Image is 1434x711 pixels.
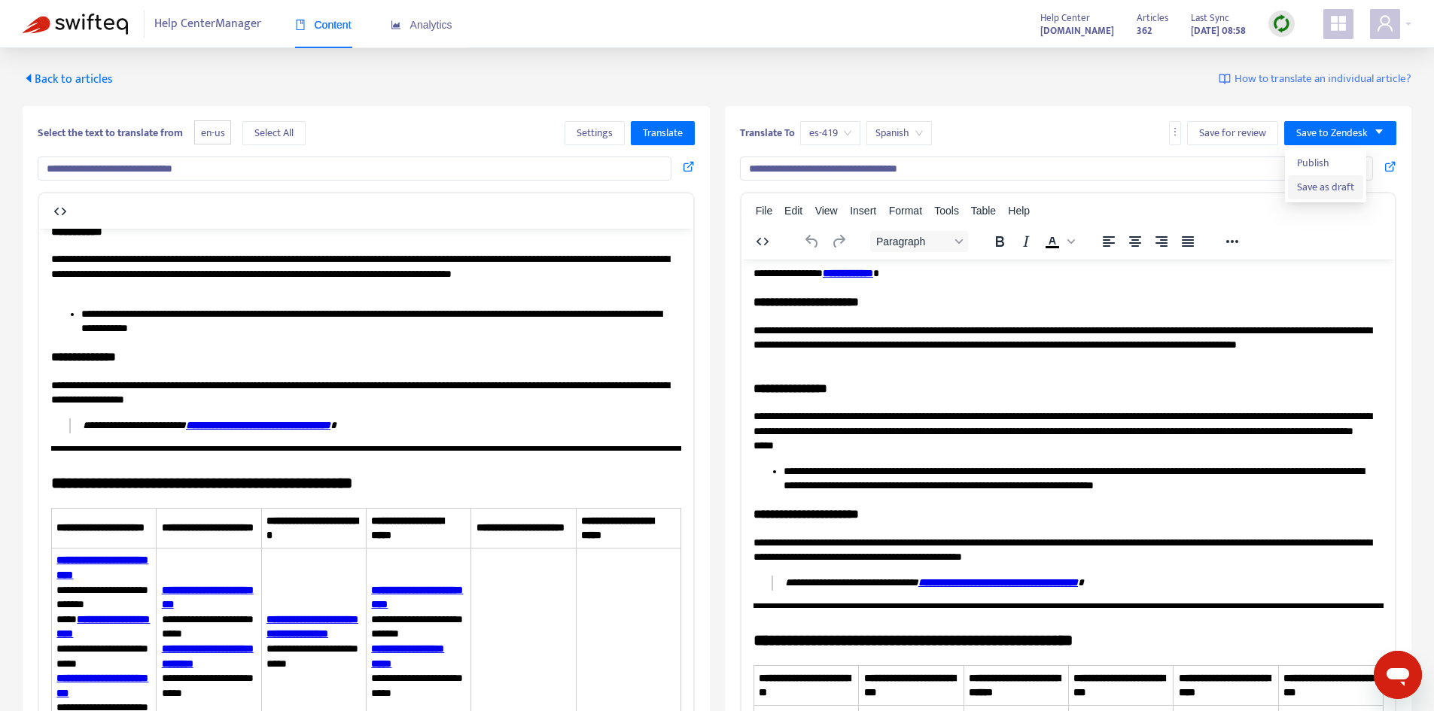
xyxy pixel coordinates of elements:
span: Save to Zendesk [1296,125,1368,141]
strong: 362 [1137,23,1152,39]
button: Italic [1013,231,1039,252]
img: sync.dc5367851b00ba804db3.png [1272,14,1291,33]
button: Redo [826,231,851,252]
span: more [1170,126,1180,137]
span: Save for review [1199,125,1266,141]
button: Undo [799,231,825,252]
button: more [1169,121,1181,145]
span: View [815,205,838,217]
span: Back to articles [23,69,113,90]
span: caret-down [1374,126,1384,137]
a: How to translate an individual article? [1219,71,1411,88]
a: [DOMAIN_NAME] [1040,22,1114,39]
button: Select All [242,121,306,145]
span: caret-left [23,72,35,84]
span: Analytics [391,19,452,31]
span: Publish [1297,155,1354,172]
span: Last Sync [1191,10,1229,26]
button: Align right [1149,231,1174,252]
span: user [1376,14,1394,32]
span: Help [1008,205,1030,217]
span: Table [971,205,996,217]
button: Align left [1096,231,1122,252]
img: image-link [1219,73,1231,85]
span: es-419 [809,122,851,144]
b: Select the text to translate from [38,124,183,141]
span: area-chart [391,20,401,30]
button: Save for review [1187,121,1278,145]
button: Justify [1175,231,1201,252]
span: Articles [1137,10,1168,26]
b: Translate To [740,124,795,141]
button: Reveal or hide additional toolbar items [1219,231,1245,252]
span: appstore [1329,14,1347,32]
span: book [295,20,306,30]
button: Align center [1122,231,1148,252]
span: Translate [643,125,683,141]
span: Content [295,19,352,31]
button: Bold [987,231,1012,252]
span: Insert [850,205,876,217]
span: File [756,205,773,217]
span: How to translate an individual article? [1235,71,1411,88]
strong: [DOMAIN_NAME] [1040,23,1114,39]
button: Block Paragraph [870,231,968,252]
iframe: Button to launch messaging window [1374,651,1422,699]
button: Save to Zendeskcaret-down [1284,121,1396,145]
span: en-us [194,120,231,145]
strong: [DATE] 08:58 [1191,23,1246,39]
span: Save as draft [1297,179,1354,196]
span: Paragraph [876,235,950,248]
button: Settings [565,121,625,145]
span: Format [889,205,922,217]
span: Spanish [875,122,923,144]
button: Translate [631,121,695,145]
img: Swifteq [23,14,128,35]
span: Help Center Manager [154,10,261,38]
div: Text color Black [1040,231,1077,252]
span: Settings [577,125,613,141]
span: Tools [934,205,959,217]
span: Select All [254,125,294,141]
span: Edit [784,205,802,217]
span: Help Center [1040,10,1090,26]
